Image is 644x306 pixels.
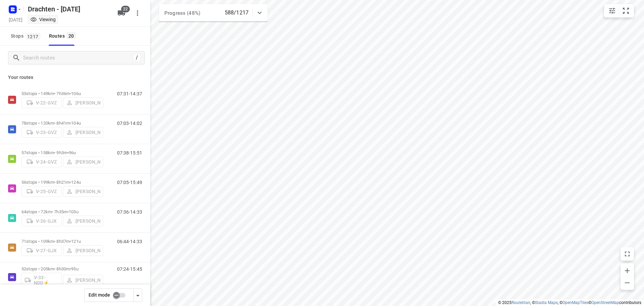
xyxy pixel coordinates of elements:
span: 20 [67,32,76,39]
a: Routetitan [512,300,530,305]
p: 07:03-14:02 [117,121,142,126]
div: Viewing [30,16,56,23]
span: 22 [121,6,130,12]
p: 588/1217 [225,9,249,17]
span: Edit mode [89,292,110,298]
span: • [70,266,71,271]
div: Progress (48%)588/1217 [159,4,268,21]
button: Map settings [605,4,619,17]
p: 71 stops • 109km • 8h37m [21,239,103,244]
p: 07:36-14:33 [117,209,142,215]
p: 52 stops • 205km • 8h30m [21,266,103,271]
p: 07:05-15:49 [117,180,142,185]
p: Your routes [8,74,142,81]
a: OpenStreetMap [591,300,619,305]
a: OpenMapTiles [562,300,588,305]
span: • [67,150,69,155]
p: 07:31-14:37 [117,91,142,96]
span: Progress (48%) [164,10,200,16]
span: 121u [71,239,81,244]
div: Driver app settings [134,291,142,299]
span: • [70,91,71,96]
span: 104u [71,121,81,126]
span: 106u [71,91,81,96]
span: 95u [71,266,78,271]
p: 06:44-14:33 [117,239,142,244]
p: 64 stops • 72km • 7h35m [21,209,103,214]
p: 56 stops • 199km • 8h21m [21,180,103,185]
div: small contained button group [604,4,634,17]
button: 22 [115,6,128,20]
span: • [67,209,69,214]
span: 96u [69,150,76,155]
li: © 2025 , © , © © contributors [498,300,641,305]
span: 1217 [25,33,40,40]
span: • [70,239,71,244]
span: Stops [11,32,42,40]
input: Search routes [23,53,133,63]
span: 124u [71,180,81,185]
div: / [133,54,141,61]
a: Stadia Maps [535,300,558,305]
p: 78 stops • 120km • 8h41m [21,121,103,126]
span: 103u [69,209,78,214]
button: Fit zoom [619,4,633,17]
p: 07:24-15:45 [117,266,142,272]
div: Routes [49,32,78,40]
span: • [70,180,71,185]
span: • [70,121,71,126]
p: 57 stops • 158km • 9h3m [21,150,103,155]
p: 53 stops • 149km • 7h36m [21,91,103,96]
p: 07:38-15:51 [117,150,142,156]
